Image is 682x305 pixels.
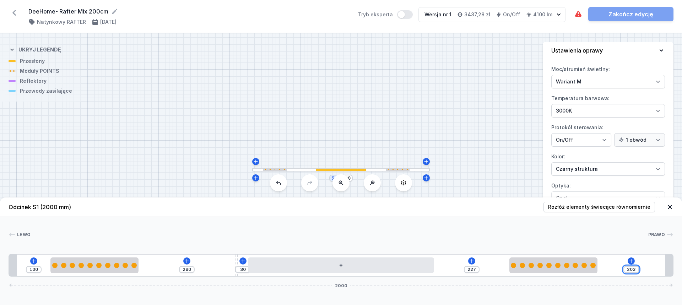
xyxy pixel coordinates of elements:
form: DeeHome- Rafter Mix 200cm [28,7,350,16]
h4: 3437,28 zł [464,11,490,18]
select: Optyka: [551,191,665,205]
input: Wymiar [mm] [626,267,637,272]
select: Protokół sterowania: [551,133,611,147]
button: Dodaj element [468,257,475,265]
div: LED opal module 560mm [248,257,434,273]
h4: 4100 lm [533,11,552,18]
input: Wymiar [mm] [237,267,249,272]
h4: On/Off [503,11,520,18]
button: Ustawienia oprawy [543,42,673,59]
span: Lewo [17,232,31,238]
label: Protokół sterowania: [551,122,665,147]
div: Wersja nr 1 [424,11,451,18]
span: Rozłóż elementy świecące równomiernie [548,203,650,211]
div: 10 POINTS module 266mm 50° [509,257,597,273]
button: Ukryj legendę [9,40,61,58]
button: Rozłóż elementy świecące równomiernie [543,202,655,212]
h4: Ukryj legendę [18,46,61,53]
button: Dodaj element [30,257,37,265]
input: Wymiar [mm] [181,267,193,272]
input: Wymiar [mm] [28,267,39,272]
h4: Natynkowy RAFTER [37,18,86,26]
h4: Odcinek S1 [9,203,71,211]
button: Dodaj element [183,257,190,265]
h4: Ustawienia oprawy [551,46,603,55]
button: Dodaj element [628,257,635,265]
select: Kolor: [551,162,665,176]
button: Edytuj nazwę projektu [111,8,118,15]
label: Tryb eksperta [358,10,413,19]
h4: [DATE] [100,18,117,26]
label: Kolor: [551,151,665,176]
span: Prawo [648,232,665,238]
label: Temperatura barwowa: [551,93,665,118]
button: Dodaj element [239,257,247,265]
div: 10 POINTS module 266mm 50° [50,257,139,273]
span: 2000 [332,283,350,287]
select: Moc/strumień świetlny: [551,75,665,88]
button: Wersja nr 13437,28 złOn/Off4100 lm [418,7,565,22]
select: Temperatura barwowa: [551,104,665,118]
button: Tryb eksperta [397,10,413,19]
select: Protokół sterowania: [614,133,665,147]
label: Moc/strumień świetlny: [551,64,665,88]
input: Wymiar [mm] [466,267,477,272]
span: (2000 mm) [40,203,71,211]
label: Optyka: [551,180,665,205]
